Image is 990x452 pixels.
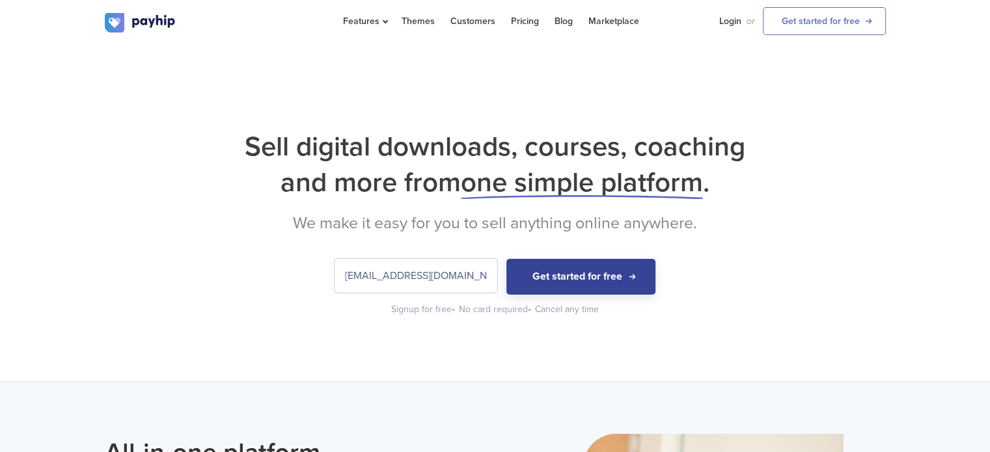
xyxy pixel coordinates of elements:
div: Cancel any time [535,303,599,316]
span: . [703,166,709,199]
h2: We make it easy for you to sell anything online anywhere. [105,213,886,233]
h1: Sell digital downloads, courses, coaching and more from [105,129,886,200]
span: • [528,304,531,315]
a: Get started for free [763,7,886,35]
div: Signup for free [391,303,456,316]
span: one simple platform [461,166,703,199]
button: Get started for free [506,259,655,295]
img: logo.svg [105,13,176,33]
span: Features [343,16,386,27]
span: • [452,304,455,315]
input: Enter your email address [335,259,497,293]
div: No card required [459,303,532,316]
